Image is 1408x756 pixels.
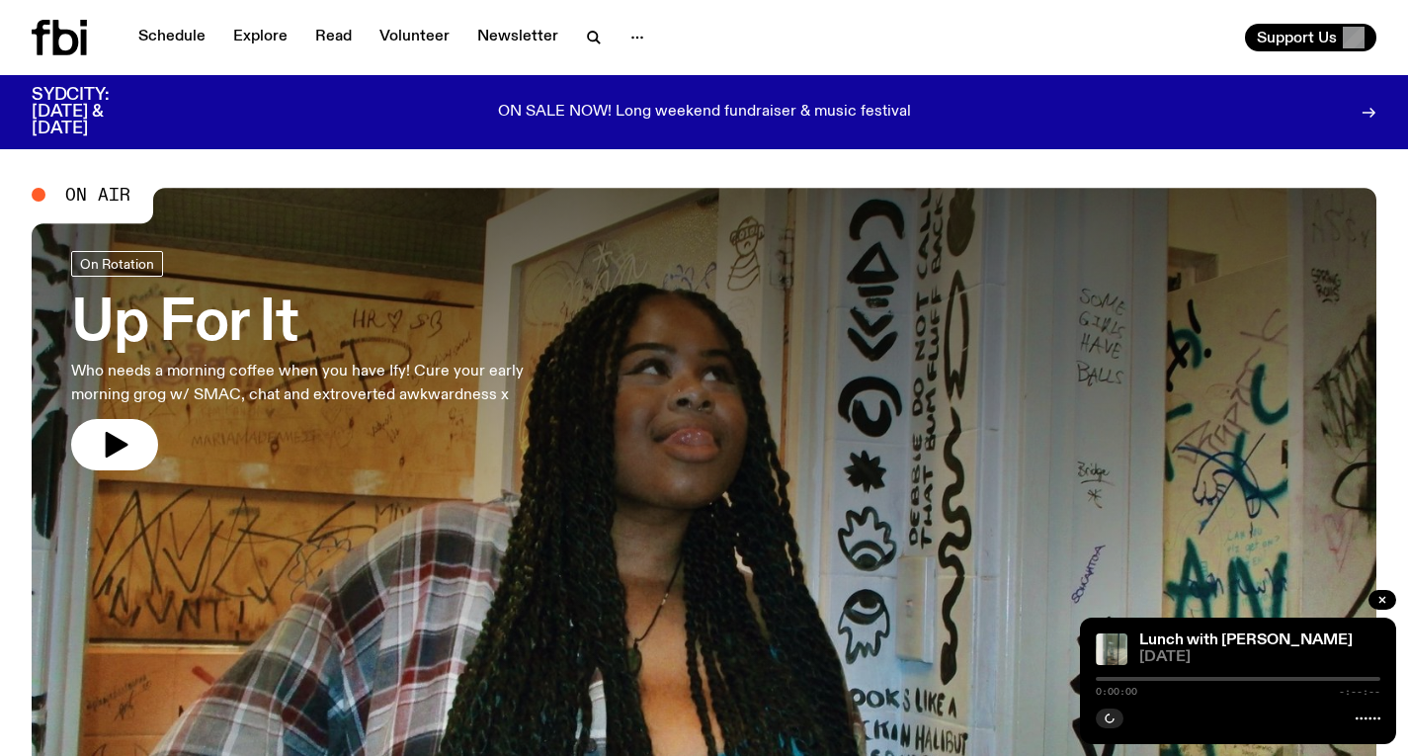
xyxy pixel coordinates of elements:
[1139,632,1353,648] a: Lunch with [PERSON_NAME]
[71,296,577,352] h3: Up For It
[80,256,154,271] span: On Rotation
[1096,687,1137,697] span: 0:00:00
[71,360,577,407] p: Who needs a morning coffee when you have Ify! Cure your early morning grog w/ SMAC, chat and extr...
[1245,24,1376,51] button: Support Us
[65,186,130,204] span: On Air
[126,24,217,51] a: Schedule
[71,251,577,470] a: Up For ItWho needs a morning coffee when you have Ify! Cure your early morning grog w/ SMAC, chat...
[1339,687,1380,697] span: -:--:--
[303,24,364,51] a: Read
[32,87,158,137] h3: SYDCITY: [DATE] & [DATE]
[465,24,570,51] a: Newsletter
[1139,650,1380,665] span: [DATE]
[1257,29,1337,46] span: Support Us
[368,24,461,51] a: Volunteer
[71,251,163,277] a: On Rotation
[221,24,299,51] a: Explore
[498,104,911,122] p: ON SALE NOW! Long weekend fundraiser & music festival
